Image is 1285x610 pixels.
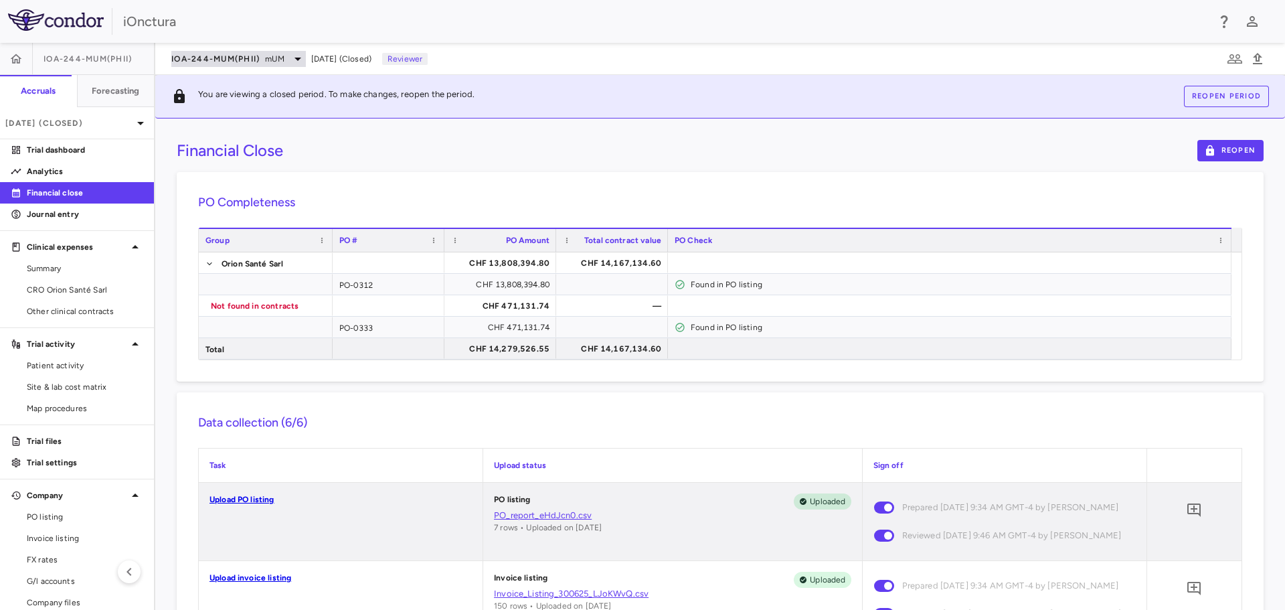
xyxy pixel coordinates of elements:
span: [DATE] (Closed) [311,53,371,65]
div: CHF 471,131.74 [456,317,549,338]
div: PO-0312 [333,274,444,295]
span: 7 rows • Uploaded on [DATE] [494,523,602,532]
div: Found in PO listing [691,317,1225,338]
span: IOA-244-mUM(PhII) [44,54,132,64]
h6: Data collection (6/6) [198,414,1242,432]
p: Company [27,489,127,502]
span: CRO Orion Santé Sarl [27,284,143,296]
svg: Add comment [1186,502,1202,518]
span: PO # [339,236,358,245]
div: CHF 13,808,394.80 [456,252,549,274]
span: Reviewed [DATE] 9:46 AM GMT-4 by [PERSON_NAME] [902,528,1122,543]
div: Not found in contracts [211,295,326,317]
span: Company files [27,597,143,609]
p: Trial dashboard [27,144,143,156]
span: Invoice listing [27,532,143,544]
span: Total contract value [584,236,661,245]
a: Upload invoice listing [209,573,291,583]
p: Task [209,459,472,471]
div: Found in PO listing [691,274,1225,295]
div: — [568,295,661,317]
span: PO Check [675,236,712,245]
p: PO listing [494,493,531,510]
button: Add comment [1183,577,1205,600]
a: PO_report_eHdJcn0.csv [494,510,851,522]
div: CHF 13,808,394.80 [456,274,549,295]
span: FX rates [27,554,143,566]
button: Reopen [1197,140,1264,161]
p: Clinical expenses [27,241,127,253]
a: Upload PO listing [209,495,274,504]
div: CHF 14,167,134.60 [568,338,661,360]
p: Sign off [873,459,1136,471]
p: Trial files [27,435,143,447]
h6: Forecasting [92,85,140,97]
p: You are viewing a closed period. To make changes, reopen the period. [198,88,475,104]
div: CHF 14,279,526.55 [456,338,549,360]
span: Prepared [DATE] 9:34 AM GMT-4 by [PERSON_NAME] [902,500,1119,515]
span: Summary [27,262,143,275]
span: Site & lab cost matrix [27,381,143,393]
p: Trial settings [27,457,143,469]
span: IOA-244-mUM(PhII) [171,54,260,64]
span: Prepared [DATE] 9:34 AM GMT-4 by [PERSON_NAME] [902,579,1119,593]
div: CHF 14,167,134.60 [568,252,661,274]
span: PO listing [27,511,143,523]
span: Uploaded [804,495,851,508]
span: G/l accounts [27,575,143,587]
button: Add comment [1183,499,1205,522]
span: Group [205,236,230,245]
p: Upload status [494,459,851,471]
p: Analytics [27,165,143,177]
span: Patient activity [27,360,143,372]
div: iOnctura [123,11,1207,31]
span: Uploaded [804,574,851,586]
p: Trial activity [27,338,127,350]
svg: Add comment [1186,581,1202,597]
div: CHF 471,131.74 [456,295,549,317]
span: Map procedures [27,402,143,414]
p: [DATE] (Closed) [5,117,133,129]
button: Reopen period [1184,86,1269,107]
span: PO Amount [506,236,549,245]
p: Reviewer [382,53,428,65]
h6: PO Completeness [198,194,1242,212]
div: PO-0333 [333,317,444,337]
span: Total [205,339,224,360]
span: Other clinical contracts [27,305,143,317]
h3: Financial Close [177,141,283,161]
p: Journal entry [27,208,143,220]
img: logo-full-SnFGN8VE.png [8,9,104,31]
h6: Accruals [21,85,56,97]
span: mUM [265,53,284,65]
p: Invoice listing [494,572,547,588]
p: Financial close [27,187,143,199]
a: Invoice_Listing_300625_LJoKWvQ.csv [494,588,851,600]
span: Orion Santé Sarl [222,253,283,275]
